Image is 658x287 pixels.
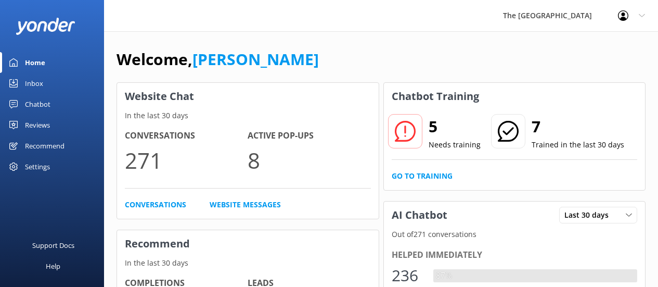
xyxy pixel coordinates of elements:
[210,199,281,210] a: Website Messages
[25,115,50,135] div: Reviews
[429,114,481,139] h2: 5
[384,229,646,240] p: Out of 271 conversations
[117,230,379,257] h3: Recommend
[125,129,248,143] h4: Conversations
[117,110,379,121] p: In the last 30 days
[248,143,370,178] p: 8
[384,83,487,110] h3: Chatbot Training
[117,47,319,72] h1: Welcome,
[25,135,64,156] div: Recommend
[117,257,379,269] p: In the last 30 days
[384,202,455,229] h3: AI Chatbot
[117,83,379,110] h3: Website Chat
[433,269,455,283] div: 87%
[46,256,60,277] div: Help
[25,73,43,94] div: Inbox
[532,139,624,151] p: Trained in the last 30 days
[25,94,50,115] div: Chatbot
[32,235,74,256] div: Support Docs
[532,114,624,139] h2: 7
[125,143,248,178] p: 271
[125,199,186,210] a: Conversations
[392,170,453,182] a: Go to Training
[429,139,481,151] p: Needs training
[16,18,75,35] img: yonder-white-logo.png
[392,248,638,262] div: Helped immediately
[564,209,615,221] span: Last 30 days
[192,48,319,70] a: [PERSON_NAME]
[25,52,45,73] div: Home
[248,129,370,143] h4: Active Pop-ups
[25,156,50,177] div: Settings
